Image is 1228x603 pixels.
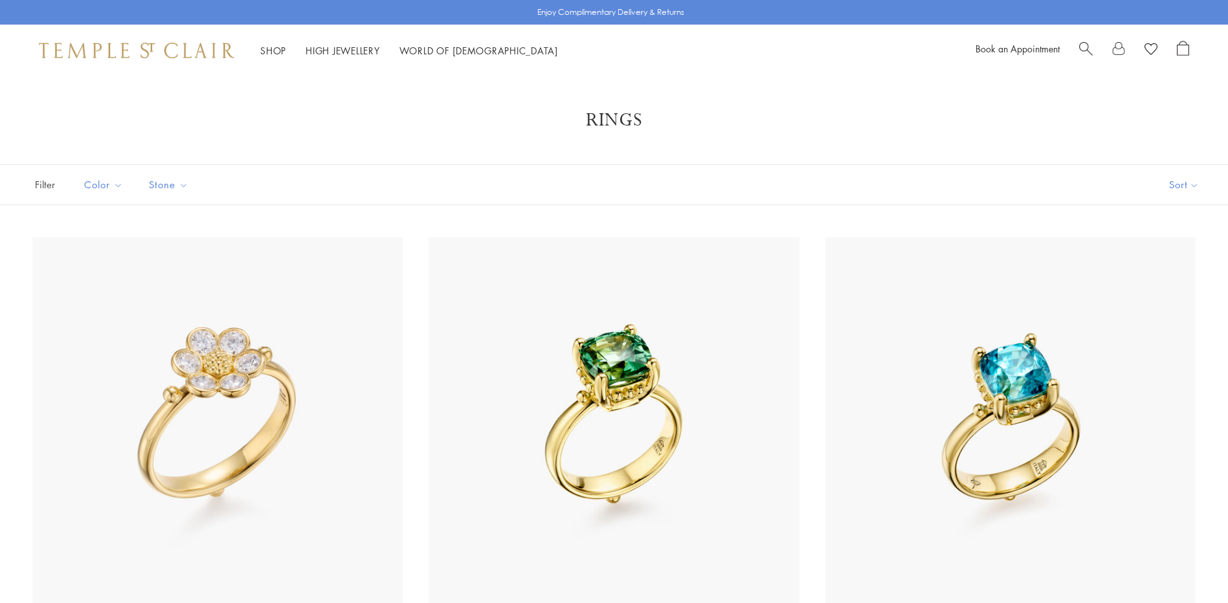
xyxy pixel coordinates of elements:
[39,43,234,58] img: Temple St. Clair
[78,177,133,193] span: Color
[52,109,1176,132] h1: Rings
[1079,41,1093,60] a: Search
[142,177,198,193] span: Stone
[537,6,684,19] p: Enjoy Complimentary Delivery & Returns
[74,170,133,199] button: Color
[306,44,380,57] a: High JewelleryHigh Jewellery
[139,170,198,199] button: Stone
[1177,41,1189,60] a: Open Shopping Bag
[1144,41,1157,60] a: View Wishlist
[260,43,558,59] nav: Main navigation
[976,42,1060,55] a: Book an Appointment
[1140,165,1228,204] button: Show sort by
[399,44,558,57] a: World of [DEMOGRAPHIC_DATA]World of [DEMOGRAPHIC_DATA]
[260,44,286,57] a: ShopShop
